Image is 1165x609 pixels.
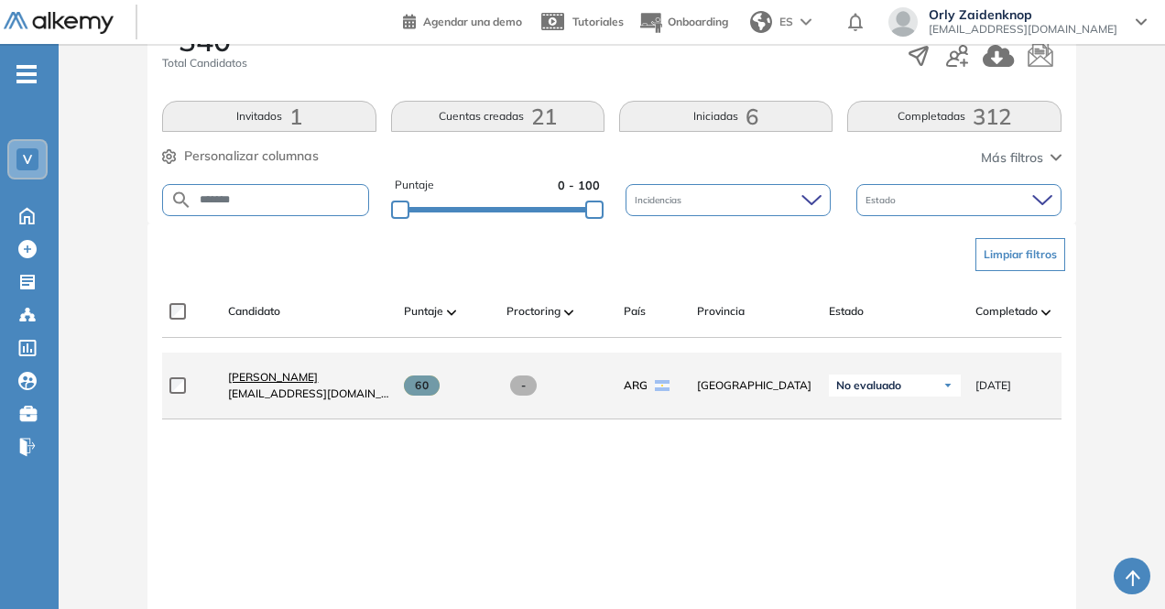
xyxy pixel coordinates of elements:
button: Onboarding [638,3,728,42]
a: Agendar una demo [403,9,522,31]
span: Estado [829,303,864,320]
span: No evaluado [836,378,901,393]
span: Completado [975,303,1038,320]
span: Tutoriales [572,15,624,28]
span: 0 - 100 [558,177,600,194]
button: Invitados1 [162,101,376,132]
span: ARG [624,377,648,394]
span: Estado [866,193,899,207]
img: arrow [800,18,811,26]
button: Completadas312 [847,101,1061,132]
span: Total Candidatos [162,55,247,71]
span: - [510,375,537,396]
span: Incidencias [635,193,685,207]
span: Provincia [697,303,745,320]
i: - [16,72,37,76]
span: Orly Zaidenknop [929,7,1117,22]
img: SEARCH_ALT [170,189,192,212]
span: [GEOGRAPHIC_DATA] [697,377,814,394]
span: Puntaje [404,303,443,320]
button: Cuentas creadas21 [391,101,604,132]
span: [DATE] [975,377,1011,394]
img: Ícono de flecha [942,380,953,391]
span: Personalizar columnas [184,147,319,166]
img: ARG [655,380,670,391]
button: Más filtros [981,148,1062,168]
span: Más filtros [981,148,1043,168]
span: Proctoring [506,303,561,320]
span: País [624,303,646,320]
span: [PERSON_NAME] [228,370,318,384]
span: Puntaje [395,177,434,194]
img: Logo [4,12,114,35]
span: [EMAIL_ADDRESS][DOMAIN_NAME] [929,22,1117,37]
button: Limpiar filtros [975,238,1065,271]
span: ES [779,14,793,30]
button: Personalizar columnas [162,147,319,166]
button: Iniciadas6 [619,101,833,132]
span: Agendar una demo [423,15,522,28]
div: Incidencias [626,184,831,216]
span: Candidato [228,303,280,320]
img: [missing "en.ARROW_ALT" translation] [1041,310,1051,315]
a: [PERSON_NAME] [228,369,389,386]
img: [missing "en.ARROW_ALT" translation] [564,310,573,315]
span: V [23,152,32,167]
span: Onboarding [668,15,728,28]
div: Widget de chat [1073,521,1165,609]
img: [missing "en.ARROW_ALT" translation] [447,310,456,315]
div: Estado [856,184,1062,216]
img: world [750,11,772,33]
span: 60 [404,375,440,396]
iframe: Chat Widget [1073,521,1165,609]
span: [EMAIL_ADDRESS][DOMAIN_NAME] [228,386,389,402]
